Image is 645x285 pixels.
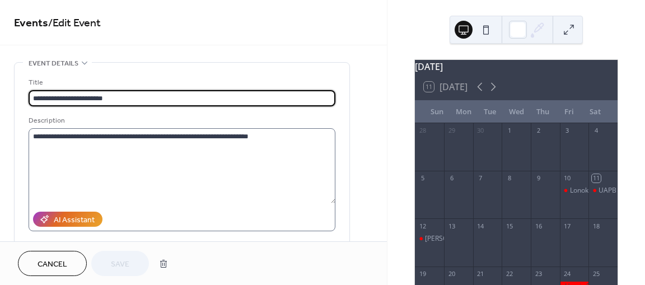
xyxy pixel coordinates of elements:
[450,101,476,123] div: Mon
[503,101,530,123] div: Wed
[447,222,456,230] div: 13
[530,101,556,123] div: Thu
[424,101,450,123] div: Sun
[418,222,427,230] div: 12
[563,270,572,278] div: 24
[418,174,427,183] div: 5
[476,127,485,135] div: 30
[418,270,427,278] div: 19
[415,60,618,73] div: [DATE]
[570,186,636,195] div: Lonoke Homecoming
[534,270,543,278] div: 23
[505,222,513,230] div: 15
[476,270,485,278] div: 21
[447,270,456,278] div: 20
[505,127,513,135] div: 1
[592,174,600,183] div: 11
[425,234,531,244] div: [PERSON_NAME] Family Memorial
[560,186,589,195] div: Lonoke Homecoming
[592,222,600,230] div: 18
[29,115,333,127] div: Description
[447,174,456,183] div: 6
[534,127,543,135] div: 2
[447,127,456,135] div: 29
[38,259,67,270] span: Cancel
[54,214,95,226] div: AI Assistant
[14,12,48,34] a: Events
[582,101,609,123] div: Sat
[418,127,427,135] div: 28
[415,234,444,244] div: Mike Bass Family Memorial
[33,212,102,227] button: AI Assistant
[534,174,543,183] div: 9
[476,101,503,123] div: Tue
[592,127,600,135] div: 4
[534,222,543,230] div: 16
[588,186,618,195] div: UAPB Homecoming Parade
[29,58,78,69] span: Event details
[556,101,582,123] div: Fri
[563,174,572,183] div: 10
[18,251,87,276] button: Cancel
[592,270,600,278] div: 25
[29,77,333,88] div: Title
[476,222,485,230] div: 14
[476,174,485,183] div: 7
[563,222,572,230] div: 17
[505,174,513,183] div: 8
[48,12,101,34] span: / Edit Event
[563,127,572,135] div: 3
[505,270,513,278] div: 22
